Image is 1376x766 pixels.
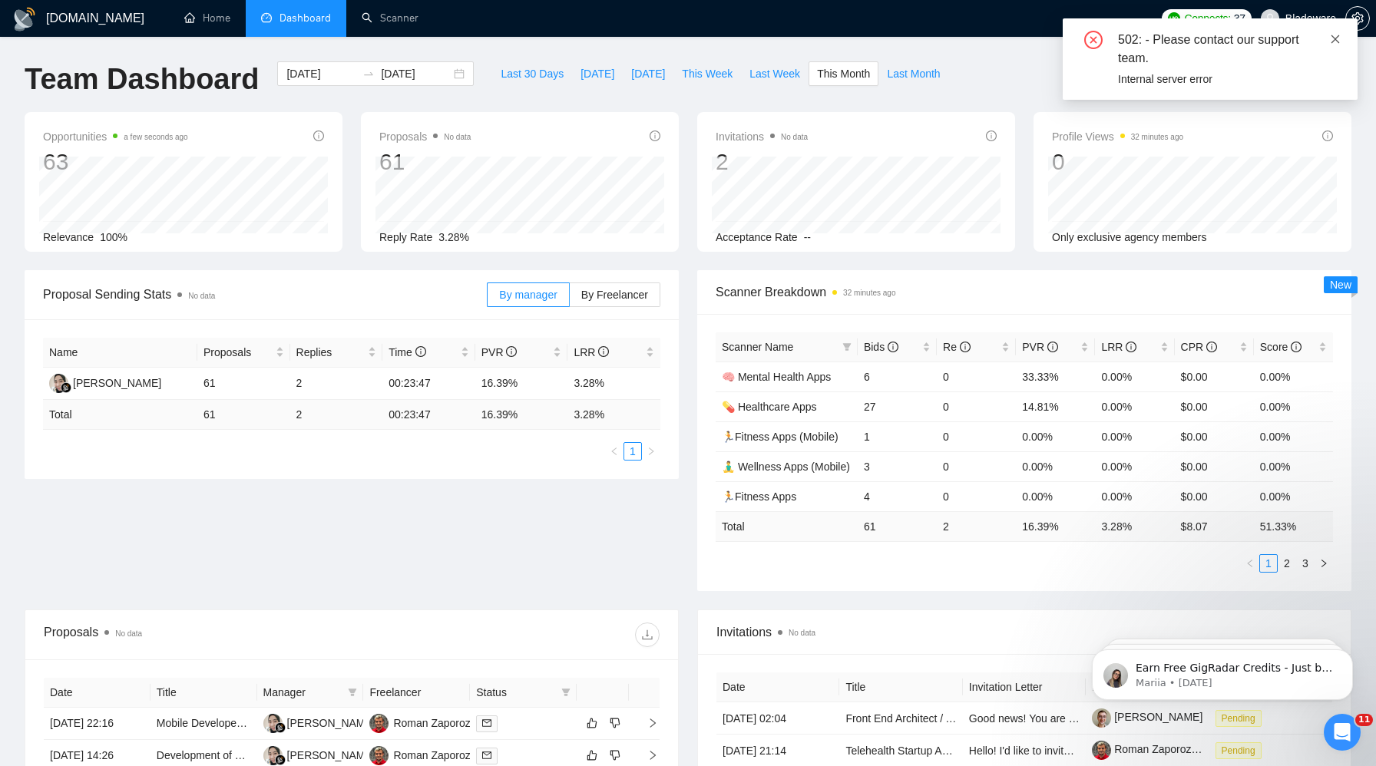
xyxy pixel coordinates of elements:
[888,342,898,352] span: info-circle
[150,708,257,740] td: Mobile Developer Needed for Dating App (iOS & Android)
[44,678,150,708] th: Date
[263,748,375,761] a: RR[PERSON_NAME]
[43,127,188,146] span: Opportunities
[1175,451,1254,481] td: $0.00
[716,511,858,541] td: Total
[73,375,161,391] div: [PERSON_NAME]
[1022,341,1058,353] span: PVR
[1297,555,1314,572] a: 3
[1181,341,1217,353] span: CPR
[476,684,555,701] span: Status
[348,688,357,697] span: filter
[379,231,432,243] span: Reply Rate
[261,12,272,23] span: dashboard
[1092,743,1212,755] a: Roman Zaporozhets
[1216,742,1262,759] span: Pending
[362,68,375,80] span: to
[858,362,937,391] td: 6
[1278,554,1296,573] li: 2
[482,751,491,760] span: mail
[561,688,571,697] span: filter
[43,285,487,304] span: Proposal Sending Stats
[188,292,215,300] span: No data
[804,231,811,243] span: --
[817,65,870,82] span: This Month
[558,681,574,704] span: filter
[623,61,673,86] button: [DATE]
[1175,421,1254,451] td: $0.00
[382,400,475,430] td: 00:23:47
[583,714,601,732] button: like
[393,715,491,731] div: Roman Zaporozhets
[887,65,940,82] span: Last Month
[1346,12,1369,25] span: setting
[157,717,430,729] a: Mobile Developer Needed for Dating App (iOS & Android)
[716,147,808,177] div: 2
[789,629,815,637] span: No data
[610,717,620,729] span: dislike
[44,622,352,647] div: Proposals
[845,712,1139,725] a: Front End Architect / Angula Expert for Healthcare AI Platform
[963,672,1086,702] th: Invitation Letter
[363,678,470,708] th: Freelancer
[858,391,937,421] td: 27
[49,376,161,388] a: RR[PERSON_NAME]
[1101,341,1136,353] span: LRR
[937,362,1016,391] td: 0
[937,511,1016,541] td: 2
[1175,391,1254,421] td: $0.00
[1260,341,1302,353] span: Score
[623,442,642,461] li: 1
[43,338,197,368] th: Name
[1291,342,1302,352] span: info-circle
[605,442,623,461] button: left
[598,346,609,357] span: info-circle
[393,747,491,764] div: Roman Zaporozhets
[1095,421,1174,451] td: 0.00%
[722,401,817,413] a: 💊 Healthcare Apps
[960,342,971,352] span: info-circle
[878,61,948,86] button: Last Month
[279,12,331,25] span: Dashboard
[1047,342,1058,352] span: info-circle
[1259,554,1278,573] li: 1
[858,511,937,541] td: 61
[25,61,259,97] h1: Team Dashboard
[287,715,375,731] div: [PERSON_NAME]
[722,341,793,353] span: Scanner Name
[369,716,491,728] a: RZRoman Zaporozhets
[635,750,658,761] span: right
[43,400,197,430] td: Total
[438,231,469,243] span: 3.28%
[115,629,142,638] span: No data
[313,130,324,141] span: info-circle
[197,400,290,430] td: 61
[1324,714,1361,751] iframe: Intercom live chat
[481,346,518,358] span: PVR
[1355,714,1373,726] span: 11
[845,745,1053,757] a: Telehealth Startup Application Development
[290,400,383,430] td: 2
[1016,421,1095,451] td: 0.00%
[1254,481,1333,511] td: 0.00%
[1254,451,1333,481] td: 0.00%
[839,672,962,702] th: Title
[381,65,451,82] input: End date
[1206,342,1217,352] span: info-circle
[444,133,471,141] span: No data
[1052,127,1183,146] span: Profile Views
[581,289,648,301] span: By Freelancer
[1118,31,1339,68] div: 502: - Please contact our support team.
[858,421,937,451] td: 1
[1254,391,1333,421] td: 0.00%
[716,702,839,735] td: [DATE] 02:04
[1345,12,1370,25] a: setting
[858,481,937,511] td: 4
[716,672,839,702] th: Date
[157,749,578,761] a: Development of an Advanced Translation Management System (TMS) with AI Integration
[1069,617,1376,725] iframe: Intercom notifications message
[379,127,471,146] span: Proposals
